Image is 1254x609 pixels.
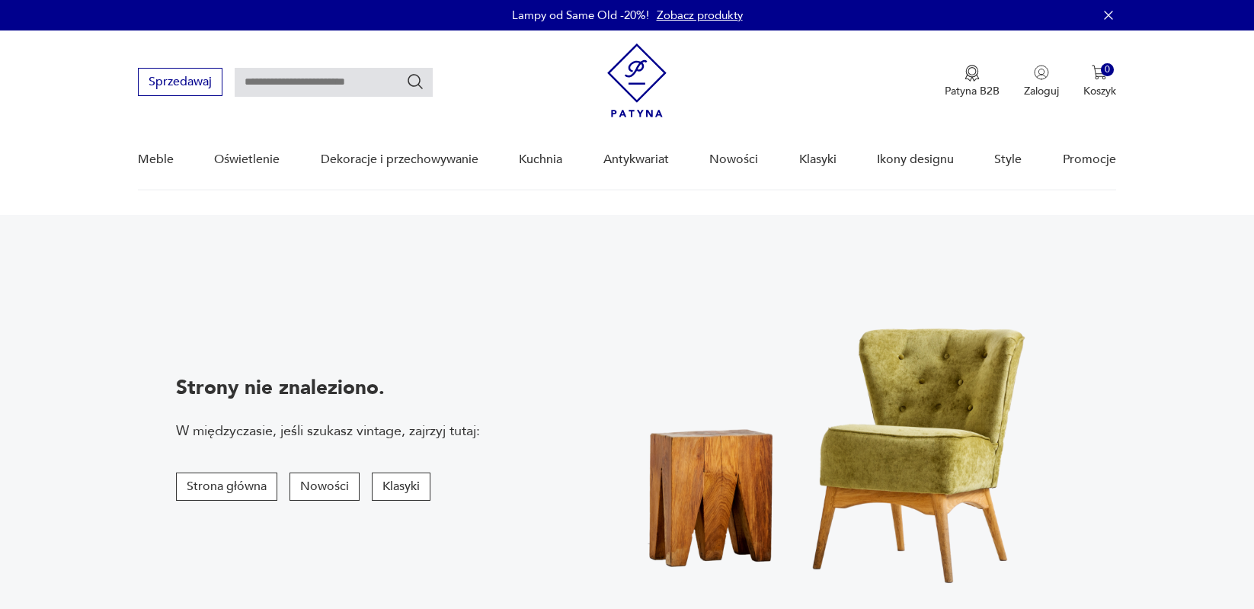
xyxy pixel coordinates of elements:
a: Style [994,130,1022,189]
button: Klasyki [372,473,430,501]
img: Patyna - sklep z meblami i dekoracjami vintage [607,43,667,117]
a: Promocje [1063,130,1116,189]
button: Szukaj [406,72,424,91]
p: Lampy od Same Old -20%! [512,8,649,23]
img: Ikona koszyka [1092,65,1107,80]
a: Ikona medaluPatyna B2B [945,65,1000,98]
button: Strona główna [176,473,277,501]
p: Koszyk [1083,84,1116,98]
a: Dekoracje i przechowywanie [321,130,478,189]
p: Patyna B2B [945,84,1000,98]
a: Nowości [709,130,758,189]
button: 0Koszyk [1083,65,1116,98]
button: Nowości [290,473,360,501]
a: Oświetlenie [214,130,280,189]
button: Zaloguj [1024,65,1059,98]
img: Ikonka użytkownika [1034,65,1049,80]
p: Strony nie znaleziono. [176,374,480,402]
p: Zaloguj [1024,84,1059,98]
a: Kuchnia [519,130,562,189]
a: Zobacz produkty [657,8,743,23]
a: Meble [138,130,174,189]
button: Sprzedawaj [138,68,222,96]
div: 0 [1101,63,1114,76]
button: Patyna B2B [945,65,1000,98]
a: Sprzedawaj [138,78,222,88]
a: Antykwariat [603,130,669,189]
a: Ikony designu [877,130,954,189]
a: Klasyki [799,130,837,189]
img: Ikona medalu [964,65,980,82]
p: W międzyczasie, jeśli szukasz vintage, zajrzyj tutaj: [176,421,480,441]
